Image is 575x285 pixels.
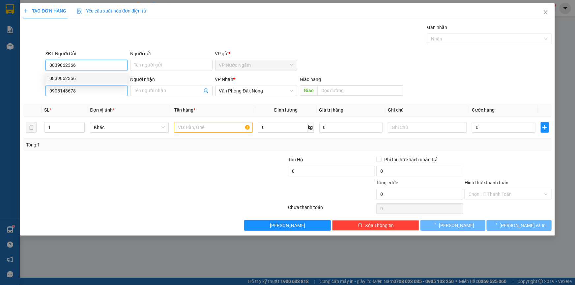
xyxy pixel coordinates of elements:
span: loading [493,223,500,227]
span: TẠO ĐƠN HÀNG [23,8,66,13]
span: plus [23,9,28,13]
span: Giao hàng [300,77,321,82]
span: kg [307,122,314,133]
div: Người gửi [130,50,212,57]
span: Cước hàng [472,107,495,113]
h2: VP Nhận: VP Buôn Ma Thuột [35,47,159,89]
span: Xóa Thông tin [365,222,394,229]
span: user-add [203,88,209,93]
span: [PERSON_NAME] [439,222,474,229]
div: 0839062366 [45,73,128,84]
img: icon [77,9,82,14]
span: Yêu cầu xuất hóa đơn điện tử [77,8,146,13]
div: 0839062366 [49,75,124,82]
span: Thu Hộ [288,157,303,162]
button: delete [26,122,37,133]
div: Tổng: 1 [26,141,222,148]
button: Close [536,3,555,22]
input: VD: Bàn, Ghế [174,122,253,133]
button: deleteXóa Thông tin [332,220,419,231]
span: Định lượng [274,107,298,113]
button: [PERSON_NAME] [420,220,485,231]
span: Giao [300,85,317,96]
span: Khác [94,122,165,132]
span: Giá trị hàng [319,107,344,113]
button: plus [541,122,549,133]
span: VP Nhận [215,77,234,82]
b: Nhà xe Thiên Trung [26,5,59,45]
img: logo.jpg [4,10,23,43]
span: plus [541,125,549,130]
label: Hình thức thanh toán [465,180,508,185]
input: Dọc đường [317,85,403,96]
span: Văn Phòng Đăk Nông [219,86,293,96]
button: [PERSON_NAME] [244,220,331,231]
button: [PERSON_NAME] và In [487,220,552,231]
span: Đơn vị tính [90,107,115,113]
div: Người nhận [130,76,212,83]
span: Phí thu hộ khách nhận trả [382,156,440,163]
div: SĐT Người Gửi [45,50,128,57]
b: [DOMAIN_NAME] [88,5,159,16]
span: SL [44,107,49,113]
th: Ghi chú [385,104,469,117]
input: Ghi Chú [388,122,467,133]
span: Tổng cước [376,180,398,185]
div: VP gửi [215,50,297,57]
span: delete [358,223,362,228]
span: close [543,10,548,15]
span: [PERSON_NAME] [270,222,305,229]
h2: Q16Y4KMQ [4,47,53,58]
span: Tên hàng [174,107,195,113]
span: loading [432,223,439,227]
input: 0 [319,122,383,133]
span: [PERSON_NAME] và In [500,222,546,229]
label: Gán nhãn [427,25,447,30]
span: VP Nước Ngầm [219,60,293,70]
div: Chưa thanh toán [288,204,376,215]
